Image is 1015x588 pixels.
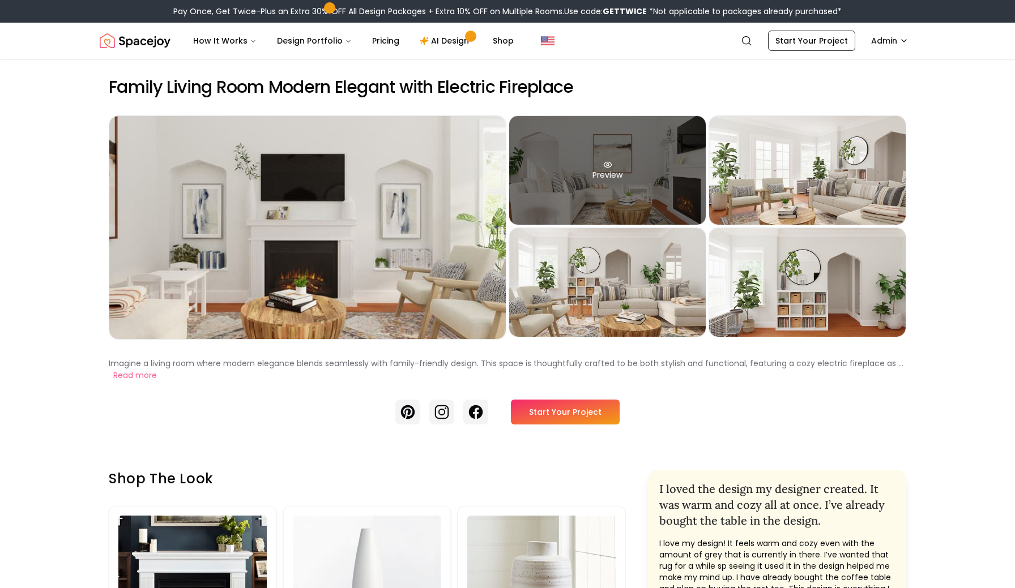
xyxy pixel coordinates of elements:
a: AI Design [411,29,481,52]
span: Use code: [564,6,647,17]
a: Start Your Project [511,400,620,424]
a: Shop [484,29,523,52]
p: Imagine a living room where modern elegance blends seamlessly with family-friendly design. This s... [109,358,903,369]
b: GETTWICE [603,6,647,17]
a: Pricing [363,29,408,52]
nav: Main [184,29,523,52]
div: Pay Once, Get Twice-Plus an Extra 30% OFF All Design Packages + Extra 10% OFF on Multiple Rooms. [173,6,842,17]
div: Preview [509,116,706,225]
img: Spacejoy Logo [100,29,170,52]
button: How It Works [184,29,266,52]
span: *Not applicable to packages already purchased* [647,6,842,17]
button: Admin [864,31,915,51]
h3: Shop the look [109,470,625,488]
h2: Family Living Room Modern Elegant with Electric Fireplace [109,77,906,97]
h2: I loved the design my designer created. It was warm and cozy all at once. I’ve already bought the... [659,481,895,529]
a: Spacejoy [100,29,170,52]
img: United States [541,34,555,48]
button: Read more [113,370,157,381]
button: Design Portfolio [268,29,361,52]
a: Start Your Project [768,31,855,51]
nav: Global [100,23,915,59]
